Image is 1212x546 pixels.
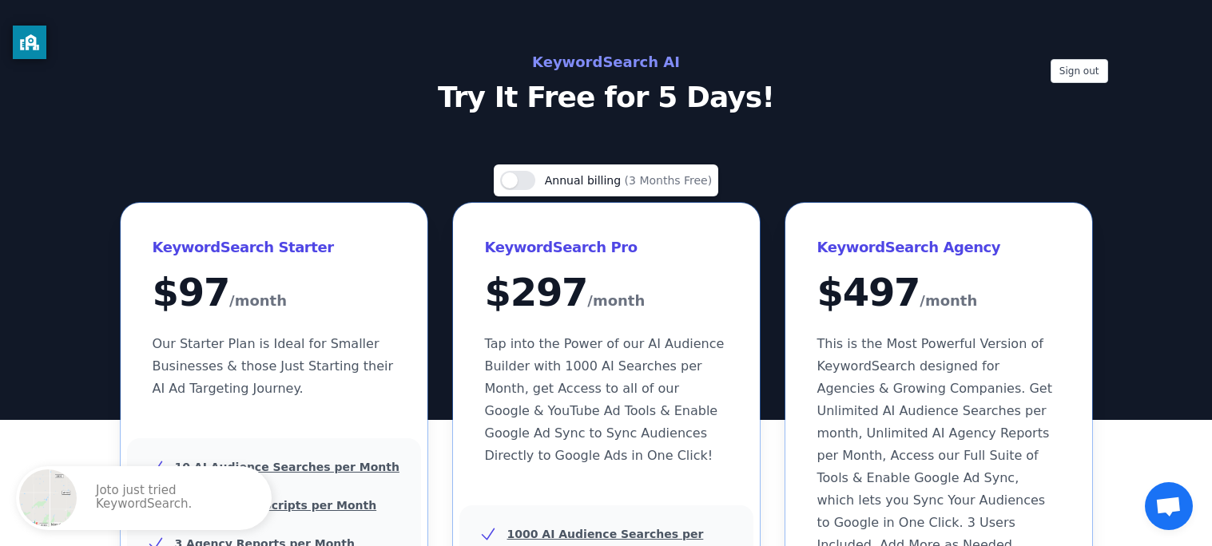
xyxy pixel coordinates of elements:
[13,26,46,59] button: privacy banner
[920,288,977,314] span: /month
[153,273,395,314] div: $ 97
[485,273,728,314] div: $ 297
[175,499,377,512] u: 5 YouTube Ad Scripts per Month
[248,81,964,113] p: Try It Free for 5 Days!
[817,273,1060,314] div: $ 497
[248,49,964,75] h2: KeywordSearch AI
[1145,482,1193,530] div: Open chat
[485,235,728,260] h3: KeywordSearch Pro
[545,174,625,187] span: Annual billing
[153,235,395,260] h3: KeywordSearch Starter
[625,174,713,187] span: (3 Months Free)
[1051,59,1108,83] button: Sign out
[229,288,287,314] span: /month
[153,336,394,396] span: Our Starter Plan is Ideal for Smaller Businesses & those Just Starting their AI Ad Targeting Jour...
[175,461,399,473] u: 10 AI Audience Searches per Month
[96,484,256,512] p: Joto just tried KeywordSearch.
[19,469,77,527] img: United States
[587,288,645,314] span: /month
[817,235,1060,260] h3: KeywordSearch Agency
[485,336,725,463] span: Tap into the Power of our AI Audience Builder with 1000 AI Searches per Month, get Access to all ...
